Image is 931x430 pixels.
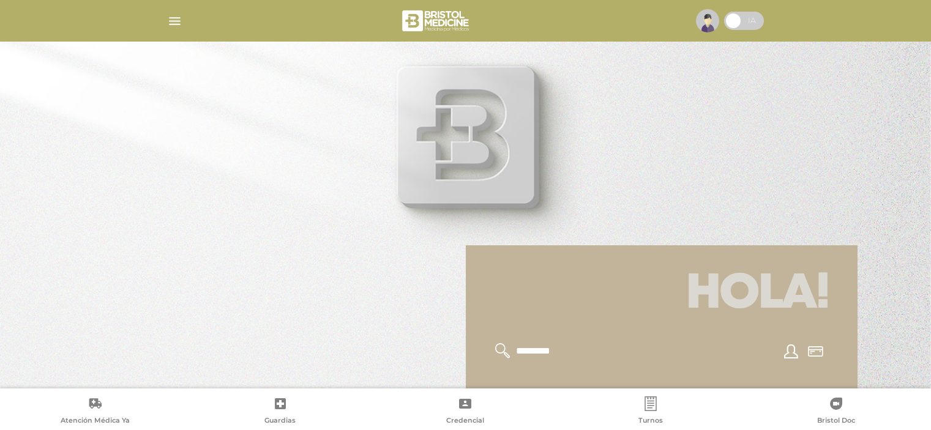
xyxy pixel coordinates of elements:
a: Atención Médica Ya [2,396,188,428]
a: Bristol Doc [743,396,929,428]
a: Guardias [188,396,373,428]
span: Guardias [264,416,296,427]
span: Turnos [638,416,663,427]
a: Credencial [373,396,558,428]
img: Cober_menu-lines-white.svg [167,13,182,29]
span: Atención Médica Ya [61,416,130,427]
span: Bristol Doc [817,416,855,427]
a: Turnos [558,396,744,428]
span: Credencial [446,416,484,427]
img: bristol-medicine-blanco.png [400,6,473,35]
img: profile-placeholder.svg [696,9,719,32]
h1: Hola! [480,260,843,328]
